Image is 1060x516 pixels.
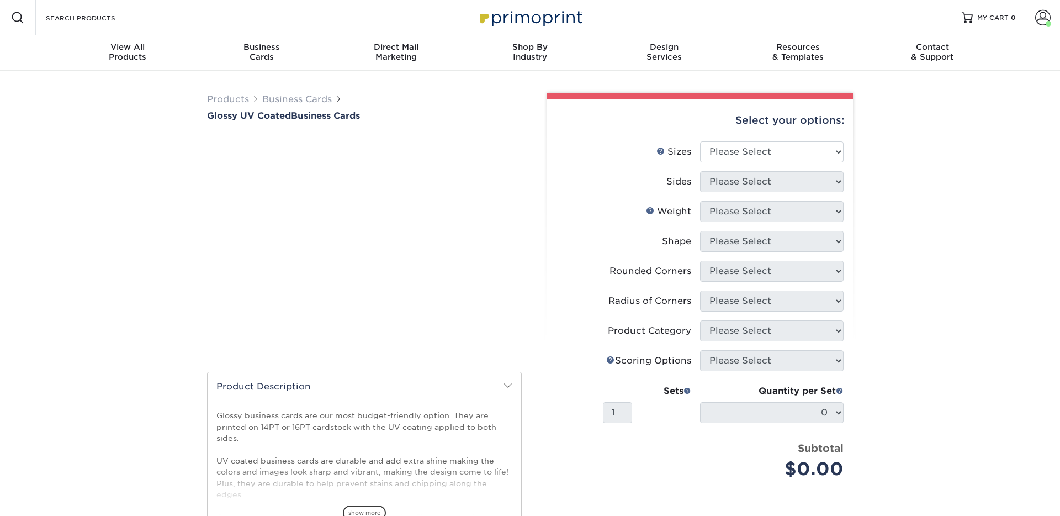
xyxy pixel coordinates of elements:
[207,110,522,121] h1: Business Cards
[662,235,691,248] div: Shape
[666,175,691,188] div: Sides
[388,332,415,360] img: Business Cards 03
[195,42,329,62] div: Cards
[61,35,195,71] a: View AllProducts
[208,372,521,401] h2: Product Description
[207,94,249,104] a: Products
[597,42,731,52] span: Design
[798,442,844,454] strong: Subtotal
[656,145,691,159] div: Sizes
[329,42,463,52] span: Direct Mail
[195,42,329,52] span: Business
[708,456,844,482] div: $0.00
[977,13,1009,23] span: MY CART
[609,265,691,278] div: Rounded Corners
[597,42,731,62] div: Services
[731,42,865,62] div: & Templates
[463,42,597,52] span: Shop By
[865,42,999,62] div: & Support
[556,99,844,141] div: Select your options:
[731,35,865,71] a: Resources& Templates
[597,35,731,71] a: DesignServices
[329,35,463,71] a: Direct MailMarketing
[45,11,152,24] input: SEARCH PRODUCTS.....
[207,110,291,121] span: Glossy UV Coated
[463,42,597,62] div: Industry
[700,385,844,398] div: Quantity per Set
[61,42,195,52] span: View All
[262,94,332,104] a: Business Cards
[314,332,341,360] img: Business Cards 01
[865,35,999,71] a: Contact& Support
[608,324,691,338] div: Product Category
[646,205,691,218] div: Weight
[61,42,195,62] div: Products
[329,42,463,62] div: Marketing
[195,35,329,71] a: BusinessCards
[1011,14,1016,22] span: 0
[351,332,378,360] img: Business Cards 02
[475,6,585,29] img: Primoprint
[865,42,999,52] span: Contact
[603,385,691,398] div: Sets
[207,110,522,121] a: Glossy UV CoatedBusiness Cards
[606,354,691,367] div: Scoring Options
[463,35,597,71] a: Shop ByIndustry
[731,42,865,52] span: Resources
[608,294,691,308] div: Radius of Corners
